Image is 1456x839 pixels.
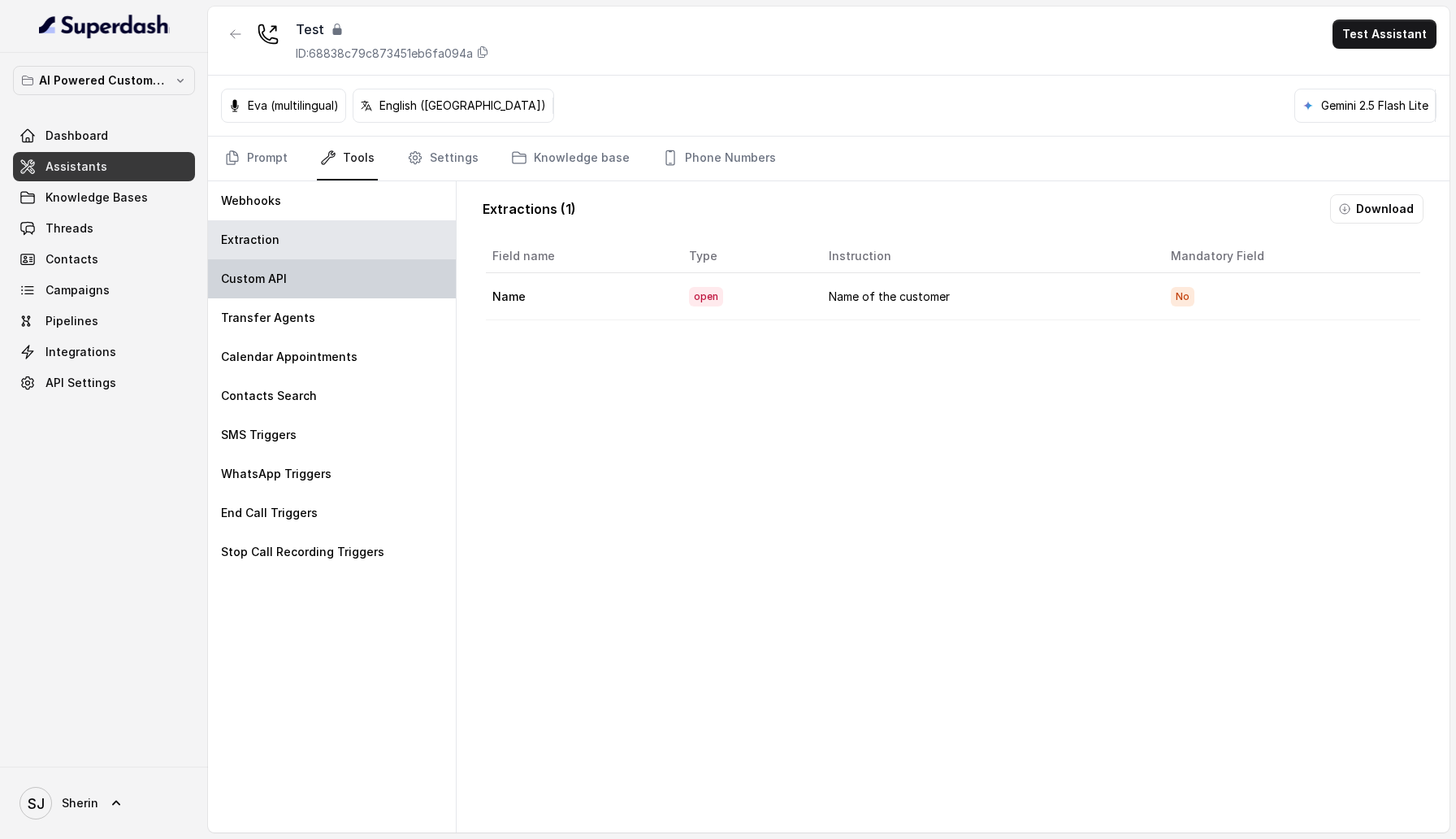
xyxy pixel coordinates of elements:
a: Assistants [13,152,195,181]
span: Threads [45,220,93,237]
a: Knowledge Bases [13,183,195,212]
p: Stop Call Recording Triggers [221,544,384,560]
text: SJ [28,795,45,812]
p: Extractions ( 1 ) [483,199,576,219]
span: API Settings [45,375,116,391]
p: Eva (multilingual) [248,98,339,114]
a: Pipelines [13,306,195,336]
a: Sherin [13,780,195,826]
span: Pipelines [45,313,98,329]
p: AI Powered Customer Ops [39,71,169,90]
a: Prompt [221,137,291,180]
p: End Call Triggers [221,505,318,521]
span: Assistants [45,159,107,175]
a: Knowledge base [508,137,633,180]
svg: google logo [1302,99,1315,112]
a: Threads [13,214,195,243]
p: English ([GEOGRAPHIC_DATA]) [379,98,546,114]
a: Dashboard [13,121,195,150]
span: Campaigns [45,282,110,298]
p: Transfer Agents [221,310,315,326]
p: Custom API [221,271,287,287]
th: Mandatory Field [1158,240,1420,273]
a: Tools [317,137,378,180]
img: light.svg [39,13,170,39]
div: Test [296,20,489,39]
a: Integrations [13,337,195,367]
p: Calendar Appointments [221,349,357,365]
a: API Settings [13,368,195,398]
a: Settings [404,137,482,180]
a: Campaigns [13,276,195,305]
a: Phone Numbers [659,137,779,180]
span: Knowledge Bases [45,189,148,206]
th: Field name [486,240,677,273]
th: Instruction [816,240,1158,273]
p: WhatsApp Triggers [221,466,331,482]
p: Contacts Search [221,388,317,404]
p: Gemini 2.5 Flash Lite [1321,98,1428,114]
p: ID: 68838c79c873451eb6fa094a [296,46,473,62]
p: SMS Triggers [221,427,297,443]
button: Test Assistant [1332,20,1436,49]
p: Webhooks [221,193,281,209]
td: Name [486,273,677,320]
span: open [689,287,723,306]
span: No [1171,287,1194,306]
button: Download [1330,194,1423,224]
button: AI Powered Customer Ops [13,66,195,95]
span: Contacts [45,251,98,267]
th: Type [676,240,816,273]
td: Name of the customer [816,273,1158,320]
span: Sherin [62,795,98,811]
span: Dashboard [45,128,108,144]
nav: Tabs [221,137,1436,180]
a: Contacts [13,245,195,274]
p: Extraction [221,232,279,248]
span: Integrations [45,344,116,360]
